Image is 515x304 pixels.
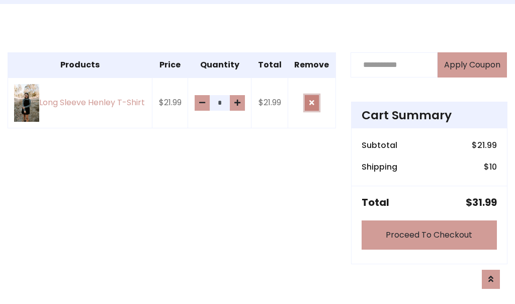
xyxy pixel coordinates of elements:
th: Products [8,52,152,78]
th: Price [152,52,188,78]
span: 10 [489,161,497,173]
span: 21.99 [477,139,497,151]
h6: $ [472,140,497,150]
h5: $ [466,196,497,208]
th: Quantity [188,52,251,78]
h6: Subtotal [362,140,397,150]
button: Apply Coupon [438,52,507,78]
h4: Cart Summary [362,108,497,122]
th: Remove [288,52,335,78]
h6: Shipping [362,162,397,172]
h5: Total [362,196,389,208]
a: Long Sleeve Henley T-Shirt [14,84,146,122]
td: $21.99 [152,78,188,128]
td: $21.99 [251,78,288,128]
a: Proceed To Checkout [362,220,497,250]
th: Total [251,52,288,78]
span: 31.99 [472,195,497,209]
h6: $ [484,162,497,172]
